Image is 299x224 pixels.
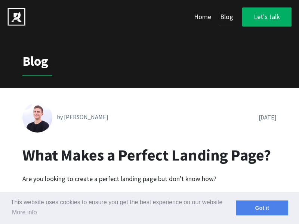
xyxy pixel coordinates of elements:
[22,51,277,76] span: Blog
[194,10,211,24] a: Home
[22,103,52,133] img: Andriy Haydash
[22,190,277,200] p: In this article I am going to share with you 5 pillars to make your landing pages convert.
[11,207,38,218] a: learn more about cookies
[236,200,288,215] a: dismiss cookie message
[11,198,236,218] span: This website uses cookies to ensure you get the best experience on our website
[220,10,233,24] a: Blog
[7,8,25,26] img: PROGMATIQ - web design and web development company
[22,174,277,184] p: Are you looking to create a perfect landing page but don't know how?
[22,146,277,165] h1: What Makes a Perfect Landing Page?
[242,7,292,27] a: Let's talk
[149,113,284,122] div: [DATE]
[15,103,149,133] div: by [PERSON_NAME]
